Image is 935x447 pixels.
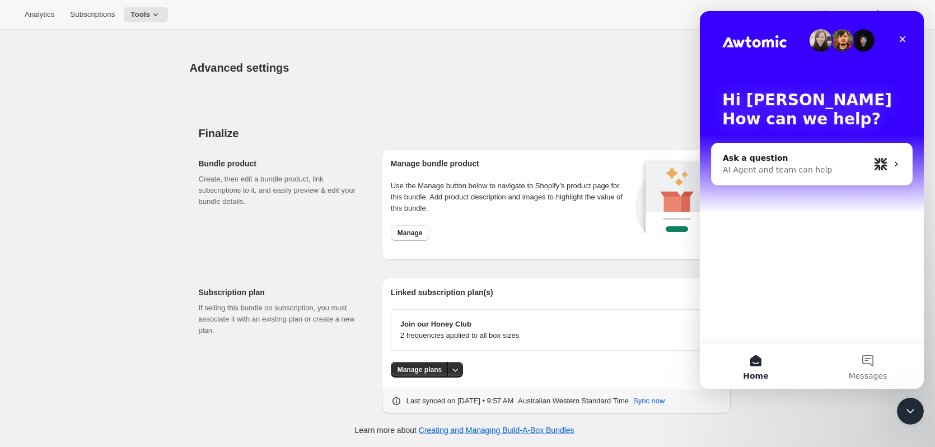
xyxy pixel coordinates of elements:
[633,395,665,407] span: Sync now
[812,7,863,22] button: Help
[391,158,632,169] h2: Manage bundle product
[70,10,115,19] span: Subscriptions
[183,46,715,89] button: Advanced settings
[400,319,519,330] p: Join our Honey Club
[830,10,845,19] span: Help
[391,225,429,241] button: Manage
[419,426,574,435] a: Creating and Managing Build-A-Box Bundles
[406,395,513,407] p: Last synced on [DATE] • 9:57 AM
[398,365,442,374] span: Manage plans
[391,180,632,214] p: Use the Manage button below to navigate to Shopify’s product page for this bundle. Add product de...
[199,127,731,140] h2: Finalize
[354,425,574,436] p: Learn more about
[124,7,168,22] button: Tools
[897,398,924,425] iframe: Intercom live chat
[398,229,423,238] span: Manage
[199,174,364,207] p: Create, then edit a bundle product, link subscriptions to it, and easily preview & edit your bund...
[25,10,54,19] span: Analytics
[447,362,463,378] button: More actions
[883,10,910,19] span: Settings
[627,392,671,410] button: Sync now
[199,287,364,298] h2: Subscription plan
[199,158,364,169] h2: Bundle product
[130,10,150,19] span: Tools
[199,302,364,336] p: If selling this bundle on subscription, you must associate it with an existing plan or create a n...
[700,11,924,389] iframe: Intercom live chat
[400,330,519,341] p: 2 frequencies applied to all box sizes
[63,7,121,22] button: Subscriptions
[391,362,448,378] button: Manage plans
[866,7,917,22] button: Settings
[518,395,629,407] p: Australian Western Standard Time
[190,59,289,77] span: Advanced settings
[18,7,61,22] button: Analytics
[391,287,722,298] h2: Linked subscription plan(s)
